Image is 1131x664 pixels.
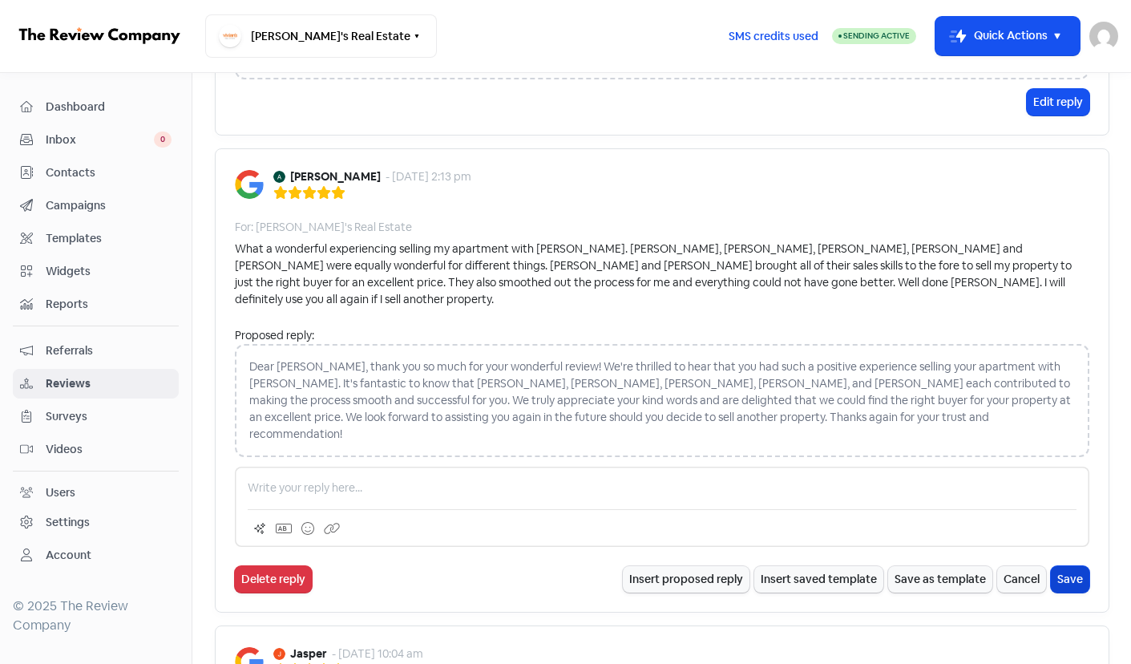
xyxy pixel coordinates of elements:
a: Campaigns [13,191,179,221]
a: Reviews [13,369,179,399]
button: Insert saved template [754,566,883,593]
a: Users [13,478,179,508]
span: Reports [46,296,172,313]
b: Jasper [290,646,327,662]
button: Save [1051,566,1089,593]
b: [PERSON_NAME] [290,168,381,185]
div: - [DATE] 2:13 pm [386,168,471,185]
img: Image [235,170,264,199]
div: Dear [PERSON_NAME], thank you so much for your wonderful review! We're thrilled to hear that you ... [235,344,1089,457]
div: © 2025 The Review Company [13,597,179,635]
button: Delete reply [235,566,312,593]
span: Campaigns [46,197,172,214]
span: Videos [46,441,172,458]
a: Widgets [13,257,179,286]
a: Templates [13,224,179,253]
span: Reviews [46,375,172,392]
a: Inbox 0 [13,125,179,155]
a: SMS credits used [715,26,832,43]
button: Quick Actions [935,17,1080,55]
img: Avatar [273,171,285,183]
button: Edit reply [1027,89,1089,115]
a: Reports [13,289,179,319]
button: Insert proposed reply [623,566,749,593]
div: For: [PERSON_NAME]'s Real Estate [235,219,412,236]
span: Referrals [46,342,172,359]
div: Settings [46,514,90,531]
span: Contacts [46,164,172,181]
a: Dashboard [13,92,179,122]
a: Settings [13,508,179,537]
div: What a wonderful experiencing selling my apartment with [PERSON_NAME]. [PERSON_NAME], [PERSON_NAM... [235,241,1089,308]
button: Save as template [888,566,992,593]
div: Account [46,547,91,564]
div: Proposed reply: [235,327,1089,344]
a: Sending Active [832,26,916,46]
button: Cancel [997,566,1046,593]
img: Avatar [273,648,285,660]
span: Widgets [46,263,172,280]
a: Account [13,541,179,570]
button: [PERSON_NAME]'s Real Estate [205,14,437,58]
span: SMS credits used [729,28,818,45]
span: Sending Active [843,30,910,41]
div: - [DATE] 10:04 am [332,646,423,662]
a: Contacts [13,158,179,188]
span: Dashboard [46,99,172,115]
img: User [1089,22,1118,51]
a: Videos [13,435,179,464]
span: Surveys [46,408,172,425]
a: Referrals [13,336,179,366]
span: 0 [154,132,172,148]
span: Inbox [46,132,154,148]
div: Users [46,484,75,501]
span: Templates [46,230,172,247]
a: Surveys [13,402,179,431]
